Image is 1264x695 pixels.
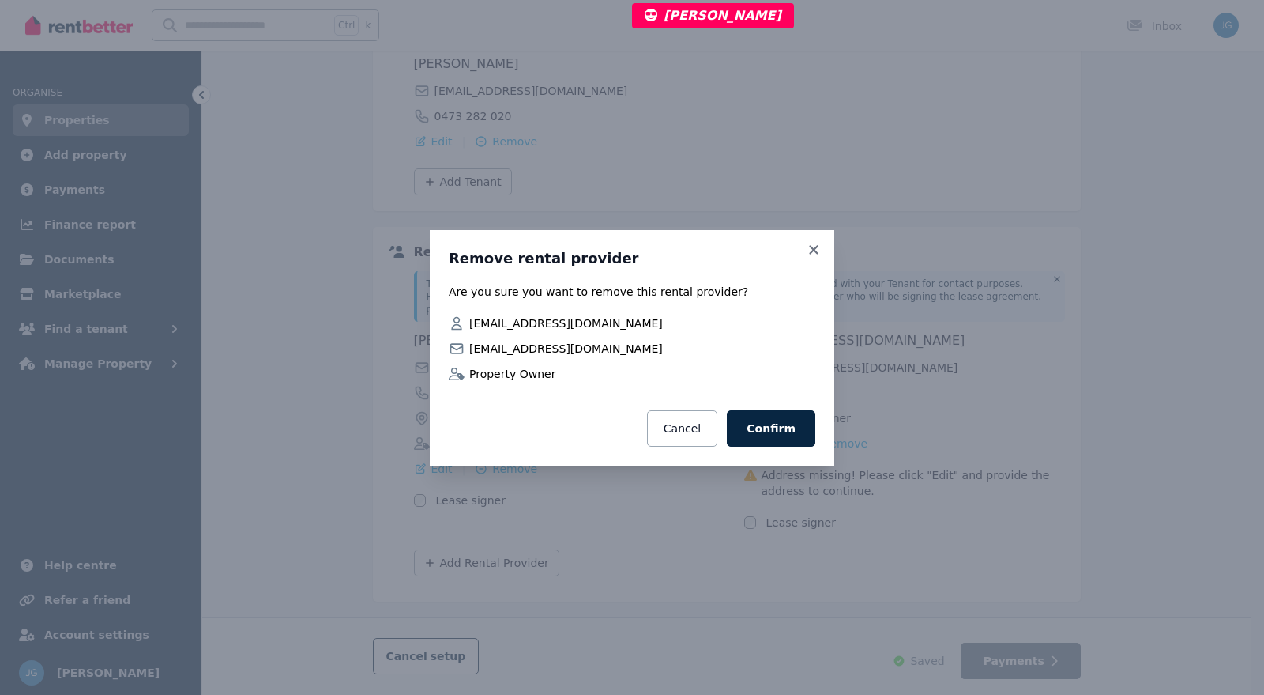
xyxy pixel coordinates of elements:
[727,410,815,447] button: Confirm
[449,249,815,268] h3: Remove rental provider
[449,284,815,300] p: Are you sure you want to remove this rental provider?
[469,341,815,357] span: [EMAIL_ADDRESS][DOMAIN_NAME]
[469,315,815,331] span: [EMAIL_ADDRESS][DOMAIN_NAME]
[647,410,717,447] button: Cancel
[469,366,815,382] span: Property Owner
